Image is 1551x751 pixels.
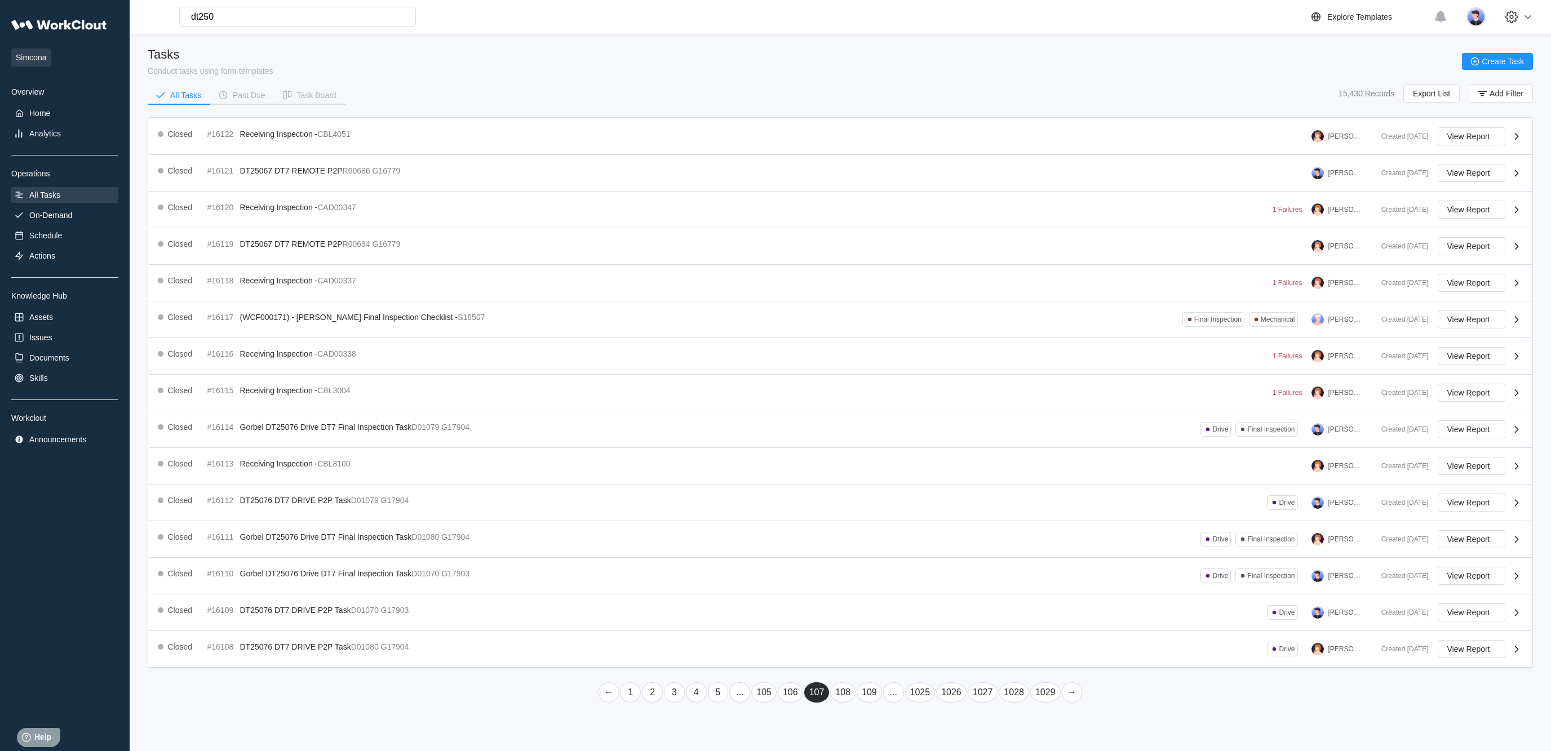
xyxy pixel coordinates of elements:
[1372,279,1429,287] div: Created [DATE]
[729,682,750,703] a: ...
[1311,570,1324,582] img: user-5.png
[240,423,412,432] span: Gorbel DT25076 Drive DT7 Final Inspection Task
[29,109,50,118] div: Home
[29,333,52,342] div: Issues
[1311,496,1324,509] img: user-5.png
[708,682,729,703] a: Page 5
[1328,572,1363,580] div: [PERSON_NAME]
[149,411,1532,448] a: Closed#16114Gorbel DT25076 Drive DT7 Final Inspection TaskD01079G17904DriveFinal Inspection[PERSO...
[11,248,118,264] a: Actions
[240,276,318,285] span: Receiving Inspection -
[168,239,193,248] div: Closed
[1328,169,1363,177] div: [PERSON_NAME]
[1372,608,1429,616] div: Created [DATE]
[168,166,193,175] div: Closed
[1469,85,1533,103] button: Add Filter
[441,569,469,578] mark: G17903
[1327,12,1392,21] div: Explore Templates
[240,166,343,175] span: DT25067 DT7 REMOTE P2P
[1311,386,1324,399] img: user-2.png
[207,276,236,285] div: #16118
[1279,608,1295,616] div: Drive
[207,349,236,358] div: #16116
[1273,206,1302,214] div: 1 Failures
[968,682,998,703] a: Page 1027
[29,231,62,240] div: Schedule
[1273,279,1302,287] div: 1 Failures
[1328,279,1363,287] div: [PERSON_NAME]
[620,682,641,703] a: Page 1
[274,87,345,104] button: Task Board
[1447,608,1490,616] span: View Report
[1311,423,1324,436] img: user-5.png
[168,423,193,432] div: Closed
[207,606,236,615] div: #16109
[351,496,379,505] mark: D01079
[168,349,193,358] div: Closed
[1447,315,1490,323] span: View Report
[411,569,439,578] mark: D01070
[168,203,193,212] div: Closed
[1311,533,1324,545] img: user-2.png
[1247,425,1295,433] div: Final Inspection
[11,207,118,223] a: On-Demand
[317,459,350,468] mark: CBL8100
[240,569,412,578] span: Gorbel DT25076 Drive DT7 Final Inspection Task
[1372,169,1429,177] div: Created [DATE]
[11,370,118,386] a: Skills
[207,130,236,139] div: #16122
[149,558,1532,594] a: Closed#16110Gorbel DT25076 Drive DT7 Final Inspection TaskD01070G17903DriveFinal Inspection[PERSO...
[373,166,401,175] mark: G16779
[343,166,370,175] mark: R00686
[240,532,412,541] span: Gorbel DT25076 Drive DT7 Final Inspection Task
[11,309,118,325] a: Assets
[11,350,118,366] a: Documents
[1328,425,1363,433] div: [PERSON_NAME]
[1311,606,1324,619] img: user-5.png
[1372,572,1429,580] div: Created [DATE]
[411,532,439,541] mark: D01080
[1311,203,1324,216] img: user-2.png
[168,532,193,541] div: Closed
[1438,494,1505,512] button: View Report
[317,130,350,139] mark: CBL4051
[343,239,370,248] mark: R00684
[1438,567,1505,585] button: View Report
[29,353,69,362] div: Documents
[207,496,236,505] div: #16112
[1413,90,1450,97] span: Export List
[1311,240,1324,252] img: user-2.png
[1372,425,1429,433] div: Created [DATE]
[1328,242,1363,250] div: [PERSON_NAME]
[1447,169,1490,177] span: View Report
[1447,572,1490,580] span: View Report
[240,459,318,468] span: Receiving Inspection -
[168,459,193,468] div: Closed
[148,87,210,104] button: All Tasks
[168,642,193,651] div: Closed
[207,203,236,212] div: #16120
[1447,242,1490,250] span: View Report
[11,126,118,141] a: Analytics
[1261,315,1295,323] div: Mechanical
[11,414,118,423] div: Workclout
[1438,237,1505,255] button: View Report
[207,642,236,651] div: #16108
[207,423,236,432] div: #16114
[168,276,193,285] div: Closed
[240,386,318,395] span: Receiving Inspection -
[11,105,118,121] a: Home
[441,532,469,541] mark: G17904
[1447,279,1490,287] span: View Report
[1311,130,1324,143] img: user-2.png
[11,432,118,447] a: Announcements
[1279,499,1295,506] div: Drive
[11,48,51,66] span: Simcona
[207,313,236,322] div: #16117
[11,291,118,300] div: Knowledge Hub
[207,239,236,248] div: #16119
[240,203,318,212] span: Receiving Inspection -
[1447,462,1490,470] span: View Report
[1438,201,1505,219] button: View Report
